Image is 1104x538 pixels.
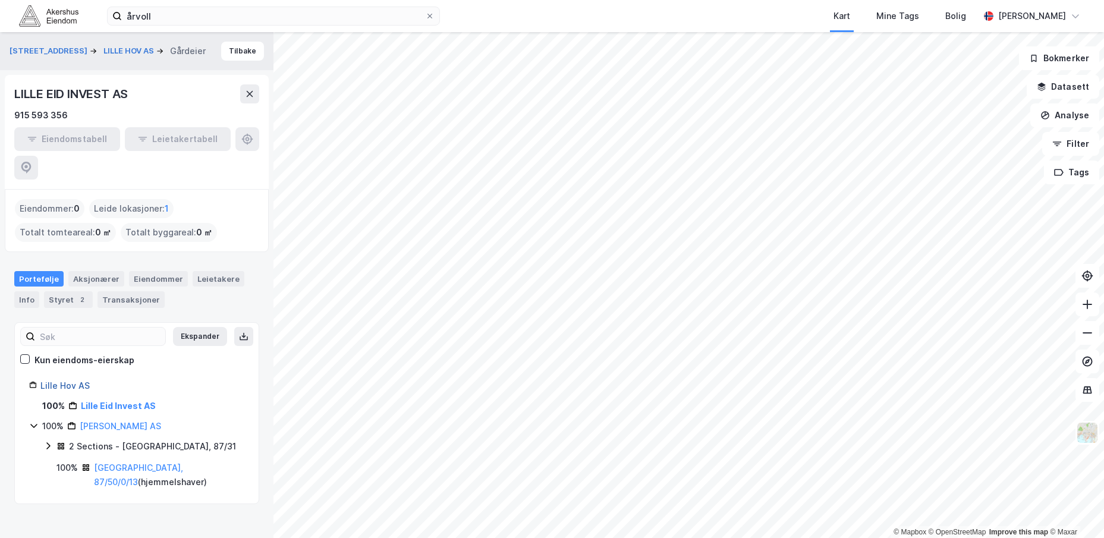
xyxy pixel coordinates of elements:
span: 0 [74,202,80,216]
a: OpenStreetMap [929,528,986,536]
div: 2 [76,294,88,306]
a: [GEOGRAPHIC_DATA], 87/50/0/13 [94,463,183,487]
div: Bolig [945,9,966,23]
img: Z [1076,421,1099,444]
a: [PERSON_NAME] AS [80,421,161,431]
div: LILLE EID INVEST AS [14,84,130,103]
button: Filter [1042,132,1099,156]
button: LILLE HOV AS [103,45,156,57]
span: 0 ㎡ [196,225,212,240]
div: Styret [44,291,93,308]
div: 100% [42,399,65,413]
div: ( hjemmelshaver ) [94,461,244,489]
input: Søk [35,328,165,345]
div: Eiendommer [129,271,188,287]
iframe: Chat Widget [1045,481,1104,538]
span: 0 ㎡ [95,225,111,240]
a: Mapbox [894,528,926,536]
a: Lille Eid Invest AS [81,401,156,411]
div: Totalt byggareal : [121,223,217,242]
div: Kart [833,9,850,23]
div: 100% [56,461,78,475]
div: Kontrollprogram for chat [1045,481,1104,538]
div: Mine Tags [876,9,919,23]
button: Bokmerker [1019,46,1099,70]
div: Aksjonærer [68,271,124,287]
button: [STREET_ADDRESS] [10,45,90,57]
a: Lille Hov AS [40,380,90,391]
button: Tags [1044,161,1099,184]
div: Info [14,291,39,308]
div: Gårdeier [170,44,206,58]
div: Transaksjoner [97,291,165,308]
a: Improve this map [989,528,1048,536]
div: Totalt tomteareal : [15,223,116,242]
div: 100% [42,419,64,433]
input: Søk på adresse, matrikkel, gårdeiere, leietakere eller personer [122,7,425,25]
div: Kun eiendoms-eierskap [34,353,134,367]
img: akershus-eiendom-logo.9091f326c980b4bce74ccdd9f866810c.svg [19,5,78,26]
div: [PERSON_NAME] [998,9,1066,23]
button: Ekspander [173,327,227,346]
div: Leide lokasjoner : [89,199,174,218]
div: Leietakere [193,271,244,287]
button: Analyse [1030,103,1099,127]
div: Portefølje [14,271,64,287]
button: Tilbake [221,42,264,61]
div: 2 Sections - [GEOGRAPHIC_DATA], 87/31 [69,439,236,454]
span: 1 [165,202,169,216]
div: Eiendommer : [15,199,84,218]
button: Datasett [1027,75,1099,99]
div: 915 593 356 [14,108,68,122]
